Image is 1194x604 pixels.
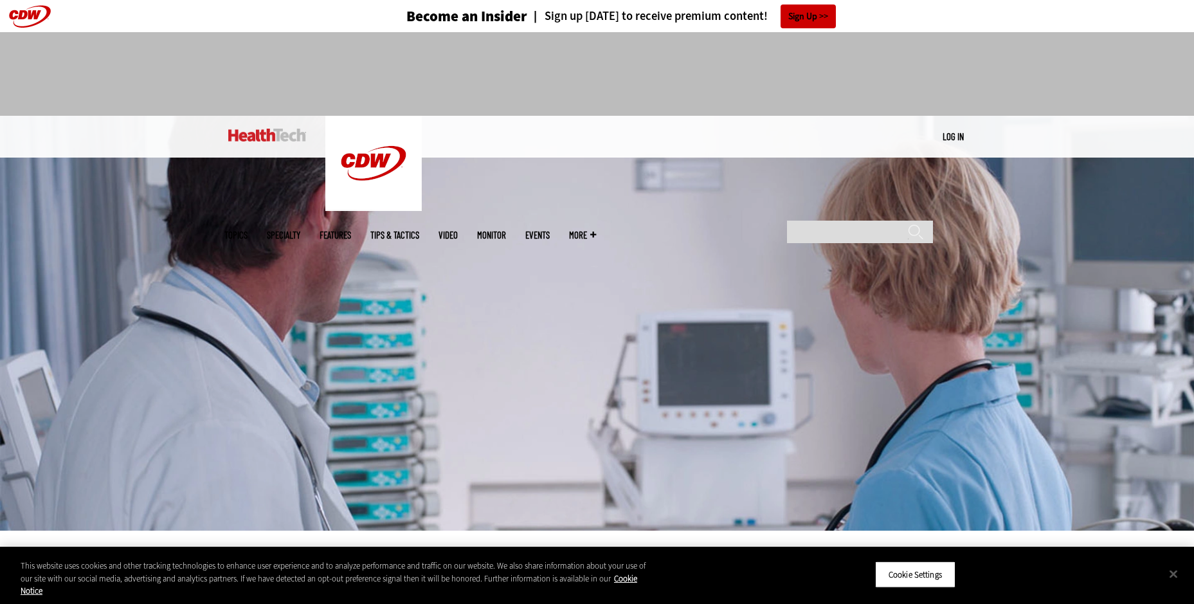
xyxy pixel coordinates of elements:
a: More information about your privacy [21,573,637,597]
div: User menu [943,130,964,143]
a: Tips & Tactics [370,230,419,240]
a: CDW [325,201,422,214]
span: More [569,230,596,240]
a: MonITor [477,230,506,240]
img: Home [325,116,422,211]
a: Video [439,230,458,240]
button: Close [1159,560,1188,588]
a: Sign up [DATE] to receive premium content! [527,10,768,23]
a: Features [320,230,351,240]
a: Become an Insider [358,9,527,24]
span: Specialty [267,230,300,240]
img: Home [228,129,306,142]
h3: Become an Insider [406,9,527,24]
span: Topics [224,230,248,240]
div: This website uses cookies and other tracking technologies to enhance user experience and to analy... [21,560,656,598]
iframe: advertisement [363,45,831,103]
button: Cookie Settings [875,561,955,588]
a: Events [525,230,550,240]
a: Sign Up [781,5,836,28]
a: Log in [943,131,964,142]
